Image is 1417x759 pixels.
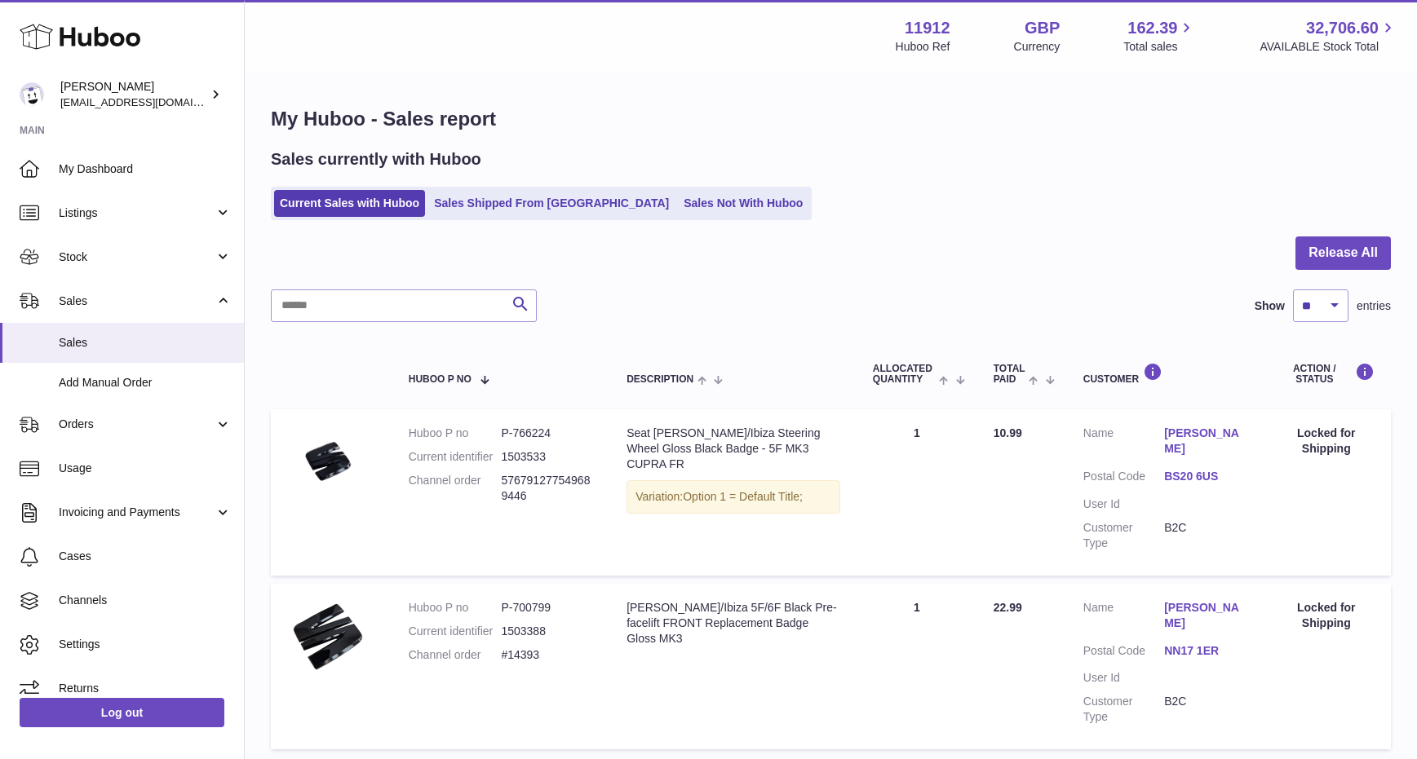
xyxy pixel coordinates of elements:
[59,461,232,476] span: Usage
[501,624,594,639] dd: 1503388
[59,293,215,309] span: Sales
[409,473,502,504] dt: Channel order
[60,95,240,108] span: [EMAIL_ADDRESS][DOMAIN_NAME]
[1357,298,1391,314] span: entries
[857,409,977,575] td: 1
[287,426,369,499] img: PhotoRoom-20230430_171745.jpg
[1083,469,1164,488] dt: Postal Code
[1260,39,1397,55] span: AVAILABLE Stock Total
[501,426,594,441] dd: P-766224
[501,449,594,465] dd: 1503533
[409,374,472,385] span: Huboo P no
[59,681,232,696] span: Returns
[271,106,1391,132] h1: My Huboo - Sales report
[1164,426,1245,457] a: [PERSON_NAME]
[287,600,369,673] img: $_1.PNG
[409,449,502,465] dt: Current identifier
[1123,17,1196,55] a: 162.39 Total sales
[873,364,936,385] span: ALLOCATED Quantity
[678,190,808,217] a: Sales Not With Huboo
[627,480,840,514] div: Variation:
[1164,643,1245,659] a: NN17 1ER
[59,417,215,432] span: Orders
[1083,643,1164,663] dt: Postal Code
[409,426,502,441] dt: Huboo P no
[274,190,425,217] a: Current Sales with Huboo
[501,473,594,504] dd: 576791277549689446
[683,490,803,503] span: Option 1 = Default Title;
[59,335,232,351] span: Sales
[1083,363,1246,385] div: Customer
[905,17,950,39] strong: 11912
[1255,298,1285,314] label: Show
[1164,520,1245,551] dd: B2C
[1083,600,1164,635] dt: Name
[59,593,232,608] span: Channels
[59,505,215,520] span: Invoicing and Payments
[1083,694,1164,725] dt: Customer Type
[896,39,950,55] div: Huboo Ref
[994,364,1025,385] span: Total paid
[1025,17,1060,39] strong: GBP
[409,624,502,639] dt: Current identifier
[428,190,675,217] a: Sales Shipped From [GEOGRAPHIC_DATA]
[501,647,594,663] dd: #14393
[1123,39,1196,55] span: Total sales
[20,698,224,727] a: Log out
[59,375,232,391] span: Add Manual Order
[857,584,977,749] td: 1
[1083,496,1164,512] dt: User Id
[1164,600,1245,631] a: [PERSON_NAME]
[1278,363,1375,385] div: Action / Status
[627,374,693,385] span: Description
[1278,600,1375,631] div: Locked for Shipping
[501,600,594,616] dd: P-700799
[994,601,1022,614] span: 22.99
[1295,236,1391,270] button: Release All
[1127,17,1177,39] span: 162.39
[1306,17,1379,39] span: 32,706.60
[994,426,1022,439] span: 10.99
[1278,426,1375,457] div: Locked for Shipping
[1260,17,1397,55] a: 32,706.60 AVAILABLE Stock Total
[1083,426,1164,461] dt: Name
[59,249,215,265] span: Stock
[59,161,232,177] span: My Dashboard
[1164,694,1245,725] dd: B2C
[1083,520,1164,551] dt: Customer Type
[20,82,44,107] img: info@carbonmyride.com
[1083,670,1164,686] dt: User Id
[1014,39,1061,55] div: Currency
[409,647,502,663] dt: Channel order
[60,79,207,110] div: [PERSON_NAME]
[59,549,232,564] span: Cases
[1164,469,1245,484] a: BS20 6US
[59,205,215,221] span: Listings
[627,600,840,646] div: [PERSON_NAME]/Ibiza 5F/6F Black Pre-facelift FRONT Replacement Badge Gloss MK3
[271,148,481,170] h2: Sales currently with Huboo
[409,600,502,616] dt: Huboo P no
[627,426,840,472] div: Seat [PERSON_NAME]/Ibiza Steering Wheel Gloss Black Badge - 5F MK3 CUPRA FR
[59,637,232,652] span: Settings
